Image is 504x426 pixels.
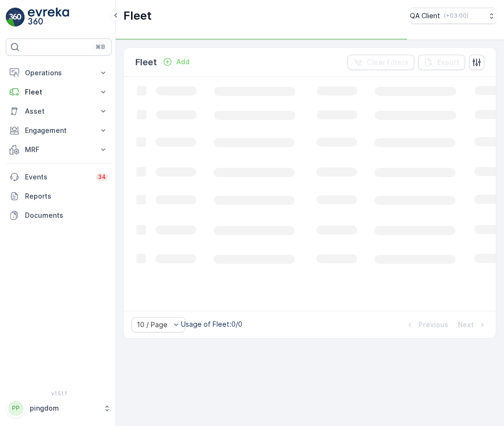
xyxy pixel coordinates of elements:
[25,87,93,97] p: Fleet
[8,401,24,416] div: PP
[25,172,90,182] p: Events
[457,319,488,331] button: Next
[348,55,414,70] button: Clear Filters
[25,191,108,201] p: Reports
[6,390,112,396] span: v 1.51.1
[367,58,408,67] p: Clear Filters
[437,58,459,67] p: Export
[6,102,112,121] button: Asset
[25,106,93,116] p: Asset
[6,187,112,206] a: Reports
[25,145,93,154] p: MRF
[98,173,106,181] p: 34
[6,83,112,102] button: Fleet
[6,398,112,418] button: PPpingdom
[6,8,25,27] img: logo
[25,68,93,78] p: Operations
[6,121,112,140] button: Engagement
[30,403,98,413] p: pingdom
[418,55,465,70] button: Export
[6,206,112,225] a: Documents
[6,140,112,159] button: MRF
[25,211,108,220] p: Documents
[6,167,112,187] a: Events34
[28,8,69,27] img: logo_light-DOdMpM7g.png
[410,8,496,24] button: QA Client(+03:00)
[176,57,190,67] p: Add
[181,319,242,329] p: Usage of Fleet : 0/0
[25,126,93,135] p: Engagement
[96,43,105,51] p: ⌘B
[404,319,449,331] button: Previous
[123,8,152,24] p: Fleet
[6,63,112,83] button: Operations
[410,11,440,21] p: QA Client
[135,56,157,69] p: Fleet
[159,56,193,68] button: Add
[444,12,468,20] p: ( +03:00 )
[458,320,474,330] p: Next
[419,320,448,330] p: Previous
